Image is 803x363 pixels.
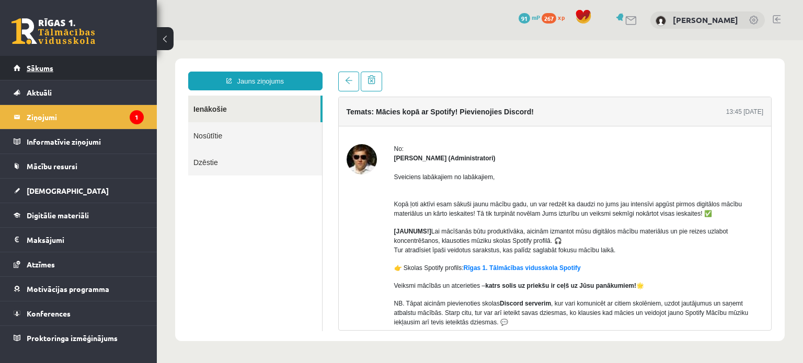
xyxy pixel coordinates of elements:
[190,104,220,134] img: Ivo Čapiņš
[14,301,144,325] a: Konferences
[14,80,144,104] a: Aktuāli
[519,13,540,21] a: 91 mP
[27,88,52,97] span: Aktuāli
[237,223,607,232] p: 👉 Skolas Spotify profils:
[519,13,530,24] span: 91
[27,228,144,252] legend: Maksājumi
[14,277,144,301] a: Motivācijas programma
[14,179,144,203] a: [DEMOGRAPHIC_DATA]
[237,104,607,113] div: No:
[14,130,144,154] a: Informatīvie ziņojumi
[569,67,606,76] div: 13:45 [DATE]
[14,252,144,276] a: Atzīmes
[237,241,607,250] p: Veiksmi mācībās un atcerieties – 🌟
[343,260,394,267] strong: Discord serverim
[190,67,377,76] h4: Temats: Mācies kopā ar Spotify! Pievienojies Discord!
[14,105,144,129] a: Ziņojumi1
[14,154,144,178] a: Mācību resursi
[27,284,109,294] span: Motivācijas programma
[237,132,607,142] p: Sveiciens labākajiem no labākajiem,
[27,210,89,220] span: Digitālie materiāli
[307,224,424,231] a: Rīgas 1. Tālmācības vidusskola Spotify
[14,203,144,227] a: Digitālie materiāli
[14,228,144,252] a: Maksājumi
[656,16,666,26] img: Aleksandrija Līduma
[27,130,144,154] legend: Informatīvie ziņojumi
[237,114,339,122] strong: [PERSON_NAME] (Administratori)
[237,150,607,178] p: Kopā ļoti aktīvi esam sākuši jaunu mācību gadu, un var redzēt ka daudzi no jums jau intensīvi apg...
[31,82,165,109] a: Nosūtītie
[14,56,144,80] a: Sākums
[27,309,71,318] span: Konferences
[237,186,607,215] p: Lai mācīšanās būtu produktīvāka, aicinām izmantot mūsu digitālos mācību materiālus un pie reizes ...
[558,13,565,21] span: xp
[542,13,570,21] a: 267 xp
[237,259,607,287] p: NB. Tāpat aicinām pievienoties skolas , kur vari komunicēt ar citiem skolēniem, uzdot jautājumus ...
[27,63,53,73] span: Sākums
[14,326,144,350] a: Proktoringa izmēģinājums
[12,18,95,44] a: Rīgas 1. Tālmācības vidusskola
[27,186,109,195] span: [DEMOGRAPHIC_DATA]
[27,105,144,129] legend: Ziņojumi
[673,15,738,25] a: [PERSON_NAME]
[31,55,164,82] a: Ienākošie
[532,13,540,21] span: mP
[31,109,165,135] a: Dzēstie
[130,110,144,124] i: 1
[27,333,118,343] span: Proktoringa izmēģinājums
[27,260,55,269] span: Atzīmes
[27,161,77,171] span: Mācību resursi
[542,13,556,24] span: 267
[31,31,166,50] a: Jauns ziņojums
[237,188,274,195] strong: [JAUNUMS!]
[328,242,479,249] strong: katrs solis uz priekšu ir ceļš uz Jūsu panākumiem!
